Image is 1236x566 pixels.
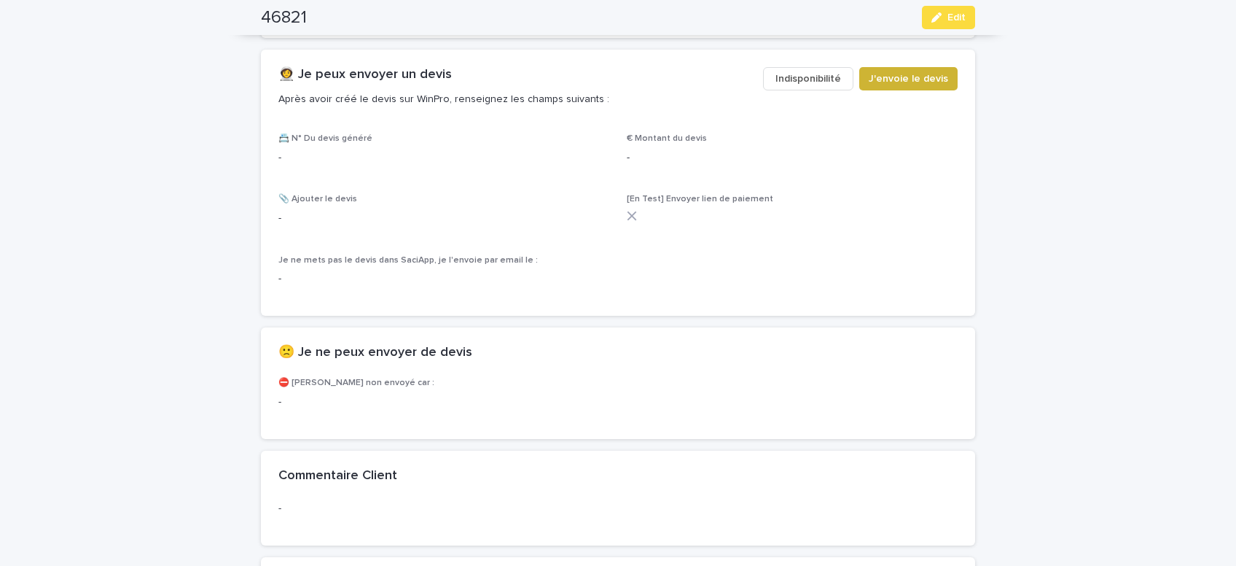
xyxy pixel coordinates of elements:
[278,395,958,410] p: -
[627,195,773,203] span: [En Test] Envoyer lien de paiement
[278,67,452,83] h2: 👩‍🚀 Je peux envoyer un devis
[859,67,958,90] button: J'envoie le devis
[763,67,853,90] button: Indisponibilité
[627,150,958,166] p: -
[278,195,357,203] span: 📎 Ajouter le devis
[278,345,472,361] h2: 🙁 Je ne peux envoyer de devis
[947,12,966,23] span: Edit
[627,134,707,143] span: € Montant du devis
[278,468,397,484] h2: Commentaire Client
[278,256,538,265] span: Je ne mets pas le devis dans SaciApp, je l'envoie par email le :
[278,134,372,143] span: 📇 N° Du devis généré
[278,271,609,287] p: -
[869,71,948,86] span: J'envoie le devis
[278,211,609,226] p: -
[278,150,609,166] p: -
[775,71,841,86] span: Indisponibilité
[261,7,307,28] h2: 46821
[278,379,434,387] span: ⛔ [PERSON_NAME] non envoyé car :
[278,93,751,106] p: Après avoir créé le devis sur WinPro, renseignez les champs suivants :
[278,501,958,516] p: -
[922,6,975,29] button: Edit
